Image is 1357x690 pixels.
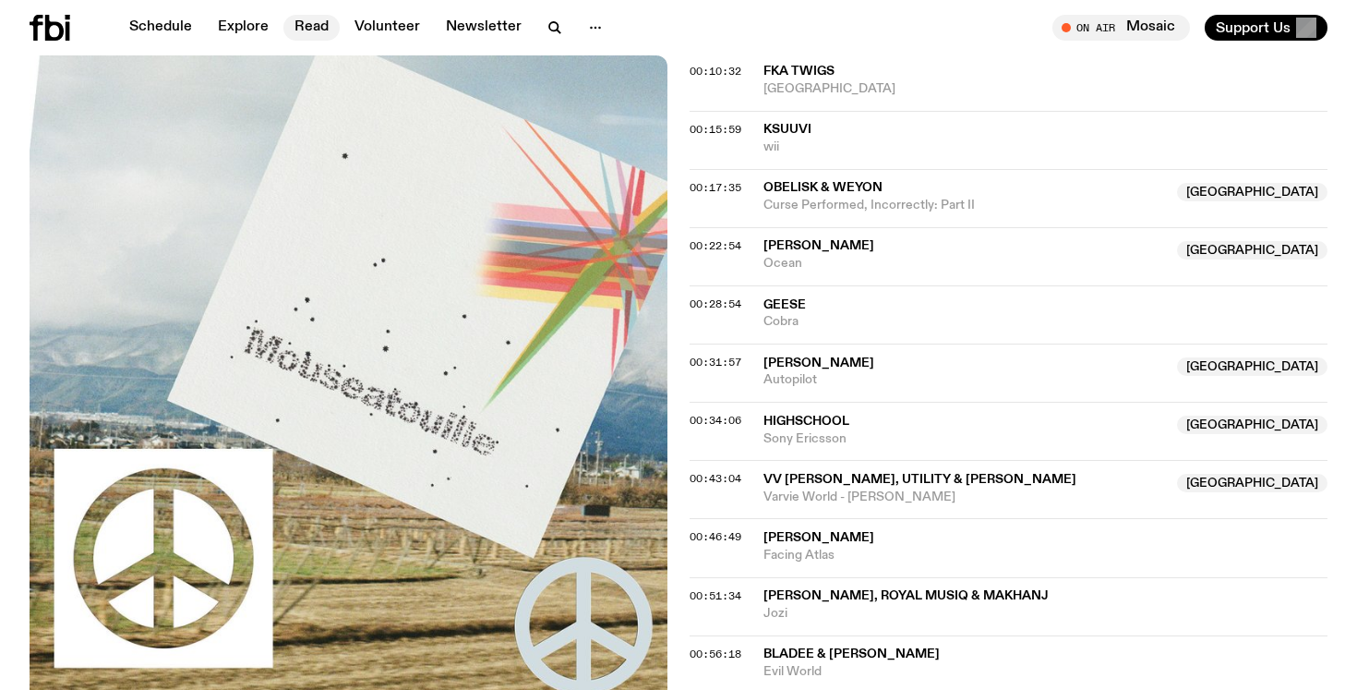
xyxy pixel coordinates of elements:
[690,532,741,542] button: 00:46:49
[343,15,431,41] a: Volunteer
[207,15,280,41] a: Explore
[690,299,741,309] button: 00:28:54
[435,15,533,41] a: Newsletter
[690,591,741,601] button: 00:51:34
[763,80,1327,98] span: [GEOGRAPHIC_DATA]
[763,589,1049,602] span: [PERSON_NAME], Royal MusiQ & Makhanj
[1216,19,1291,36] span: Support Us
[763,605,1327,623] span: Jozi
[763,489,1166,506] span: Varvie World - [PERSON_NAME]
[690,588,741,603] span: 00:51:34
[690,67,741,77] button: 00:10:32
[690,474,741,484] button: 00:43:04
[1177,416,1327,434] span: [GEOGRAPHIC_DATA]
[763,139,1327,156] span: wii
[763,65,835,78] span: FKA twigs
[690,183,741,193] button: 00:17:35
[763,255,1166,272] span: Ocean
[690,241,741,251] button: 00:22:54
[763,531,874,544] span: [PERSON_NAME]
[763,371,1166,389] span: Autopilot
[690,413,741,428] span: 00:34:06
[763,239,874,252] span: [PERSON_NAME]
[763,430,1166,448] span: Sony Ericsson
[690,357,741,368] button: 00:31:57
[763,313,1327,331] span: Cobra
[1177,241,1327,260] span: [GEOGRAPHIC_DATA]
[690,649,741,660] button: 00:56:18
[763,357,874,369] span: [PERSON_NAME]
[690,64,741,79] span: 00:10:32
[690,297,741,311] span: 00:28:54
[690,125,741,135] button: 00:15:59
[690,355,741,369] span: 00:31:57
[763,181,883,194] span: Obelisk & Weyon
[1177,474,1327,492] span: [GEOGRAPHIC_DATA]
[763,298,806,311] span: Geese
[690,529,741,544] span: 00:46:49
[690,180,741,195] span: 00:17:35
[690,416,741,426] button: 00:34:06
[1205,15,1327,41] button: Support Us
[763,648,940,660] span: Bladee & [PERSON_NAME]
[763,197,1166,214] span: Curse Performed, Incorrectly: Part II
[763,663,1327,681] span: Evil World
[118,15,203,41] a: Schedule
[690,647,741,661] span: 00:56:18
[283,15,340,41] a: Read
[690,471,741,486] span: 00:43:04
[690,122,741,137] span: 00:15:59
[690,238,741,253] span: 00:22:54
[1177,183,1327,201] span: [GEOGRAPHIC_DATA]
[763,473,1076,486] span: Vv [PERSON_NAME], UTILITY & [PERSON_NAME]
[1052,15,1190,41] button: On AirMosaic
[763,547,1327,564] span: Facing Atlas
[763,415,849,428] span: HighSchool
[763,123,811,136] span: ksuuvi
[1177,357,1327,376] span: [GEOGRAPHIC_DATA]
